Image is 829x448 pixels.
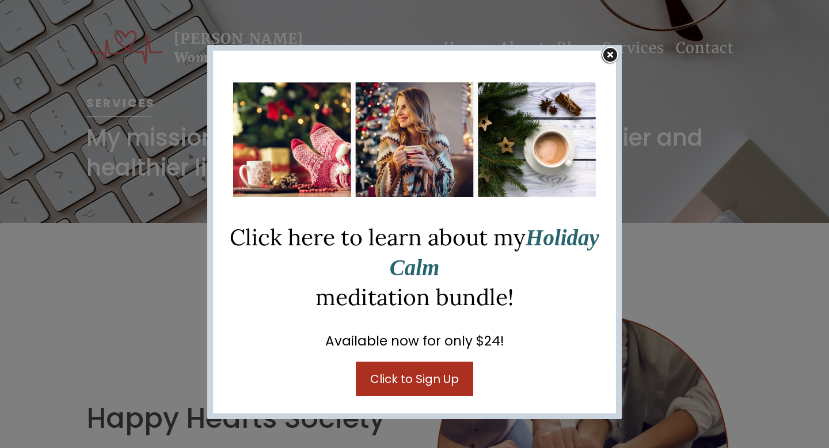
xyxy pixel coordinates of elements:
[599,45,622,66] img: close
[356,362,473,396] a: Click to Sign Up
[370,370,459,388] span: Click to Sign Up
[325,332,504,350] span: Available now for only $24!
[390,225,599,280] span: Holiday Calm
[315,283,514,312] span: meditation bundle!
[230,223,526,252] span: Click here to learn about my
